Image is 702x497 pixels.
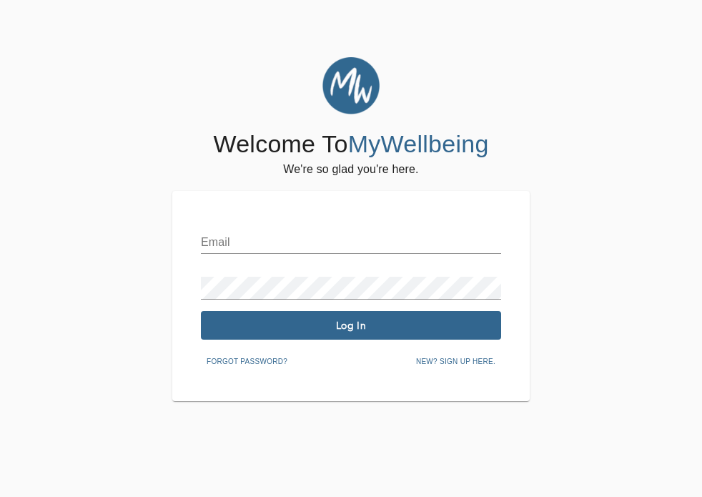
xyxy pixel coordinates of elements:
[283,159,418,179] h6: We're so glad you're here.
[410,351,501,373] button: New? Sign up here.
[201,311,501,340] button: Log In
[213,129,488,159] h4: Welcome To
[201,351,293,373] button: Forgot password?
[416,355,495,368] span: New? Sign up here.
[201,355,293,366] a: Forgot password?
[322,57,380,114] img: MyWellbeing
[348,130,489,157] span: MyWellbeing
[207,355,287,368] span: Forgot password?
[207,319,495,333] span: Log In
